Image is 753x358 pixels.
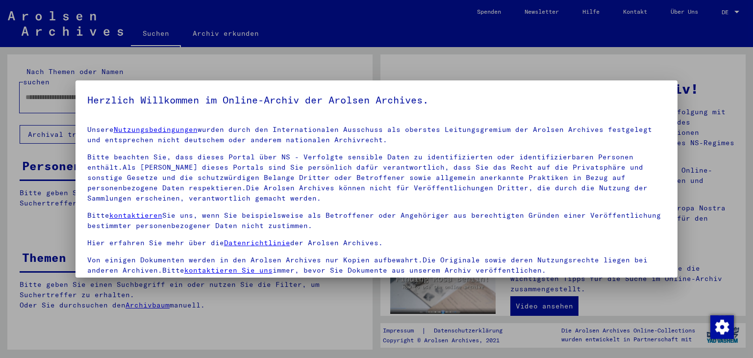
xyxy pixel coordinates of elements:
a: kontaktieren [109,211,162,220]
p: Bitte Sie uns, wenn Sie beispielsweise als Betroffener oder Angehöriger aus berechtigten Gründen ... [87,210,666,231]
a: kontaktieren Sie uns [184,266,273,275]
h5: Herzlich Willkommen im Online-Archiv der Arolsen Archives. [87,92,666,108]
p: Unsere wurden durch den Internationalen Ausschuss als oberstes Leitungsgremium der Arolsen Archiv... [87,125,666,145]
p: Bitte beachten Sie, dass dieses Portal über NS - Verfolgte sensible Daten zu identifizierten oder... [87,152,666,204]
div: Zustimmung ändern [710,315,733,338]
a: Nutzungsbedingungen [114,125,198,134]
p: Hier erfahren Sie mehr über die der Arolsen Archives. [87,238,666,248]
p: Von einigen Dokumenten werden in den Arolsen Archives nur Kopien aufbewahrt.Die Originale sowie d... [87,255,666,276]
img: Zustimmung ändern [710,315,734,339]
a: Datenrichtlinie [224,238,290,247]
